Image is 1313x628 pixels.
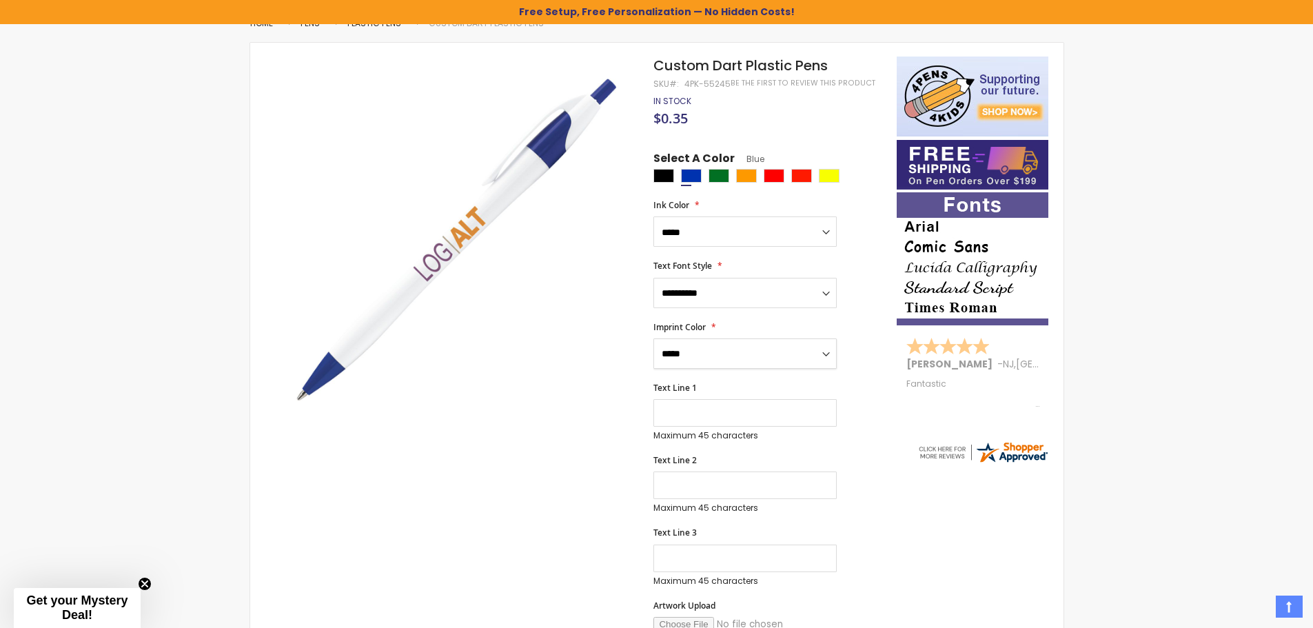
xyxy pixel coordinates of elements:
span: Text Line 3 [653,527,697,538]
div: Fantastic [906,379,1040,409]
img: blue-55245-dart-pen_1.jpg [278,55,635,413]
div: Blue [681,169,702,183]
span: Text Line 1 [653,382,697,394]
span: Text Line 2 [653,454,697,466]
img: Free shipping on orders over $199 [897,140,1048,190]
a: Top [1276,596,1303,618]
span: NJ [1003,357,1014,371]
span: [GEOGRAPHIC_DATA] [1016,357,1117,371]
button: Close teaser [138,577,152,591]
img: 4pens.com widget logo [917,440,1049,465]
div: Orange [736,169,757,183]
div: Availability [653,96,691,107]
span: $0.35 [653,109,688,128]
div: Black [653,169,674,183]
p: Maximum 45 characters [653,430,837,441]
span: Get your Mystery Deal! [26,594,128,622]
img: font-personalization-examples [897,192,1048,325]
img: 4pens 4 kids [897,57,1048,136]
span: [PERSON_NAME] [906,357,997,371]
div: 4PK-55245 [684,79,731,90]
div: Red [764,169,784,183]
span: Custom Dart Plastic Pens [653,56,828,75]
span: In stock [653,95,691,107]
div: Get your Mystery Deal!Close teaser [14,588,141,628]
span: Ink Color [653,199,689,211]
span: Imprint Color [653,321,706,333]
span: Blue [735,153,764,165]
p: Maximum 45 characters [653,576,837,587]
a: Be the first to review this product [731,78,875,88]
div: Yellow [819,169,839,183]
span: - , [997,357,1117,371]
a: 4pens.com certificate URL [917,456,1049,467]
div: Green [709,169,729,183]
div: Bright Red [791,169,812,183]
p: Maximum 45 characters [653,503,837,514]
strong: SKU [653,78,679,90]
span: Select A Color [653,151,735,170]
span: Artwork Upload [653,600,715,611]
span: Text Font Style [653,260,712,272]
